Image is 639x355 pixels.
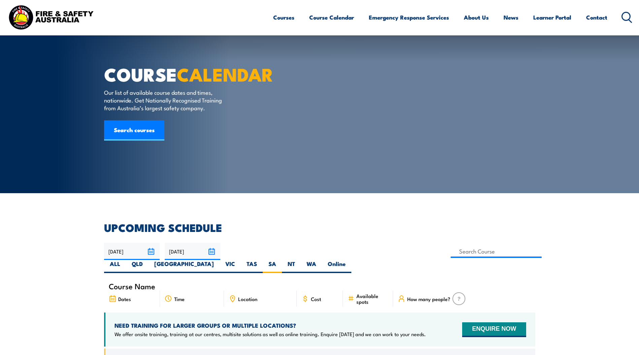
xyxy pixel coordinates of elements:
span: Cost [311,296,321,302]
label: VIC [220,260,241,273]
span: Location [238,296,257,302]
label: QLD [126,260,149,273]
a: News [504,8,518,26]
span: Dates [118,296,131,302]
strong: CALENDAR [177,60,274,88]
a: About Us [464,8,489,26]
p: Our list of available course dates and times, nationwide. Get Nationally Recognised Training from... [104,88,227,112]
a: Course Calendar [309,8,354,26]
label: NT [282,260,301,273]
h2: UPCOMING SCHEDULE [104,223,535,232]
label: SA [263,260,282,273]
a: Learner Portal [533,8,571,26]
label: TAS [241,260,263,273]
a: Emergency Response Services [369,8,449,26]
button: ENQUIRE NOW [462,322,526,337]
span: How many people? [407,296,450,302]
span: Available spots [356,293,388,304]
a: Courses [273,8,294,26]
h1: COURSE [104,66,270,82]
label: Online [322,260,351,273]
span: Course Name [109,283,155,289]
p: We offer onsite training, training at our centres, multisite solutions as well as online training... [115,331,426,337]
span: Time [174,296,185,302]
a: Contact [586,8,607,26]
label: ALL [104,260,126,273]
input: To date [165,243,220,260]
a: Search courses [104,120,164,141]
label: WA [301,260,322,273]
input: Search Course [451,245,542,258]
label: [GEOGRAPHIC_DATA] [149,260,220,273]
h4: NEED TRAINING FOR LARGER GROUPS OR MULTIPLE LOCATIONS? [115,322,426,329]
input: From date [104,243,160,260]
